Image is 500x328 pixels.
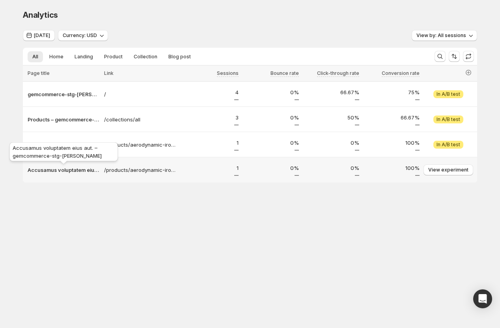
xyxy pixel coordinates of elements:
[243,139,299,147] p: 0%
[183,114,239,121] p: 3
[104,116,178,123] a: /collections/all
[104,141,178,149] a: /products/aerodynamic-iron-clock
[183,164,239,172] p: 1
[424,164,473,175] button: View experiment
[134,54,157,60] span: Collection
[168,54,191,60] span: Blog post
[104,70,114,76] span: Link
[28,116,99,123] button: Products – gemcommerce-stg-[PERSON_NAME]
[23,30,55,41] button: [DATE]
[104,90,178,98] a: /
[32,54,38,60] span: All
[183,88,239,96] p: 4
[304,164,359,172] p: 0%
[104,166,178,174] a: /products/aerodynamic-iron-bottle
[317,70,359,76] span: Click-through rate
[75,54,93,60] span: Landing
[271,70,299,76] span: Bounce rate
[449,51,460,62] button: Sort the results
[183,139,239,147] p: 1
[364,114,420,121] p: 66.67%
[243,88,299,96] p: 0%
[243,114,299,121] p: 0%
[364,139,420,147] p: 100%
[437,142,460,148] span: In A/B test
[58,30,108,41] button: Currency: USD
[416,32,466,39] span: View by: All sessions
[412,30,477,41] button: View by: All sessions
[364,88,420,96] p: 75%
[428,167,468,173] span: View experiment
[243,164,299,172] p: 0%
[382,70,420,76] span: Conversion rate
[473,289,492,308] div: Open Intercom Messenger
[437,116,460,123] span: In A/B test
[104,54,123,60] span: Product
[23,10,58,20] span: Analytics
[435,51,446,62] button: Search and filter results
[437,91,460,97] span: In A/B test
[304,88,359,96] p: 66.67%
[49,54,63,60] span: Home
[217,70,239,76] span: Sessions
[63,32,97,39] span: Currency: USD
[28,166,99,174] button: Accusamus voluptatem eius aut. – gemcommerce-stg-[PERSON_NAME]
[28,90,99,98] button: gemcommerce-stg-[PERSON_NAME]
[364,164,420,172] p: 100%
[34,32,50,39] span: [DATE]
[304,139,359,147] p: 0%
[28,70,50,76] span: Page title
[304,114,359,121] p: 50%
